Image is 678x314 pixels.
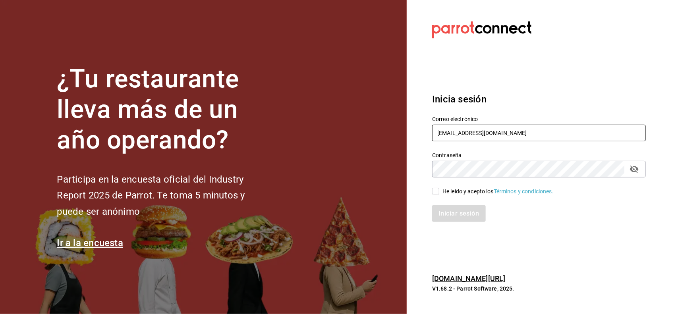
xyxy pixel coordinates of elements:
[494,188,554,195] a: Términos y condiciones.
[57,171,271,220] h2: Participa en la encuesta oficial del Industry Report 2025 de Parrot. Te toma 5 minutos y puede se...
[432,285,646,293] p: V1.68.2 - Parrot Software, 2025.
[442,187,554,196] div: He leído y acepto los
[628,162,641,176] button: passwordField
[432,92,646,106] h3: Inicia sesión
[432,274,505,283] a: [DOMAIN_NAME][URL]
[57,64,271,155] h1: ¿Tu restaurante lleva más de un año operando?
[432,153,646,158] label: Contraseña
[432,125,646,141] input: Ingresa tu correo electrónico
[57,237,123,249] a: Ir a la encuesta
[432,117,646,122] label: Correo electrónico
